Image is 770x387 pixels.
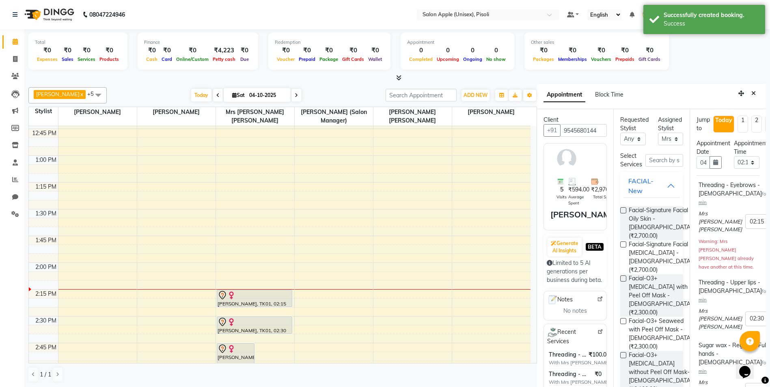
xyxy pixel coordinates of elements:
span: ADD NEW [464,92,487,98]
div: 2:45 PM [34,343,58,352]
input: Search Appointment [386,89,457,101]
span: With Mrs [PERSON_NAME] [PERSON_NAME] 30-08-2025 [549,359,650,366]
div: ₹0 [160,46,174,55]
div: ₹0 [237,46,252,55]
div: Requested Stylist [620,116,645,133]
div: ₹0 [35,46,60,55]
small: Warning: Mrs [PERSON_NAME] [PERSON_NAME] already have another at this time. [699,239,754,270]
div: Redemption [275,39,384,46]
li: 2 [751,116,762,133]
span: Facial-O3+ Seaweed with Peel Off Mask - [DEMOGRAPHIC_DATA] (₹2,300.00) [629,317,692,351]
div: Select Services [614,152,639,169]
div: [PERSON_NAME], TK01, 02:15 PM-02:25 PM, Threading - Eyebrows - [DEMOGRAPHIC_DATA] [217,290,292,307]
span: Threading - Eyebrows - [DEMOGRAPHIC_DATA] [549,370,588,378]
div: ₹0 [297,46,317,55]
div: Jump to [697,116,710,133]
span: ₹2,970.00 [591,185,617,194]
span: Sales [60,56,75,62]
span: Mrs [PERSON_NAME] [PERSON_NAME] [699,307,742,331]
div: [PERSON_NAME], TK01, 02:45 PM-03:05 PM, Sugar wax - Regular - Full hands - [DEMOGRAPHIC_DATA] [217,344,254,378]
span: Packages [531,56,556,62]
div: Assigned Stylist [658,116,683,133]
button: Close [748,87,759,100]
input: Search by Name/Mobile/Email/Code [560,124,607,137]
span: [PERSON_NAME] [452,107,531,117]
input: yyyy-mm-dd [697,156,710,169]
div: [PERSON_NAME], TK01, 02:30 PM-02:40 PM, Threading - Upper lips - [DEMOGRAPHIC_DATA] [217,317,292,333]
div: 0 [484,46,508,55]
div: ₹0 [75,46,97,55]
a: x [80,91,83,97]
span: 1 / 1 [40,370,51,379]
li: 1 [738,116,748,133]
span: Petty cash [211,56,237,62]
div: 2:15 PM [34,290,58,298]
span: Services [75,56,97,62]
div: ₹0 [531,46,556,55]
input: 2025-10-04 [247,89,287,101]
span: [PERSON_NAME] [58,107,137,117]
span: Expenses [35,56,60,62]
div: [PERSON_NAME] [550,209,618,221]
span: Voucher [275,56,297,62]
div: 1:00 PM [34,156,58,164]
img: Mrs. Poonam Bansal (salon manager) [643,7,657,21]
span: ₹0 [595,370,602,378]
img: avatar [555,147,578,170]
div: 0 [407,46,435,55]
span: Card [160,56,174,62]
span: Prepaids [613,56,636,62]
span: Prepaid [297,56,317,62]
div: ₹0 [366,46,384,55]
span: Online/Custom [174,56,211,62]
div: ₹0 [613,46,636,55]
div: 0 [461,46,484,55]
input: Search by service name [645,154,683,167]
div: FACIAL- New [628,176,667,196]
div: ₹0 [340,46,366,55]
span: Sat [230,92,247,98]
span: Notes [547,295,573,305]
span: +5 [87,90,100,97]
span: Gift Cards [636,56,662,62]
span: Appointment [544,88,585,102]
span: [PERSON_NAME] (salon manager) [295,107,373,126]
span: Total Spent [593,194,615,200]
span: Block Time [595,91,623,98]
div: Other sales [531,39,662,46]
div: Success [664,19,759,28]
div: Successfully created booking. [664,11,759,19]
div: ₹0 [97,46,121,55]
span: Average Spent [568,194,589,206]
span: BETA [586,243,604,251]
div: 2:30 PM [34,316,58,325]
div: Appointment Time [734,139,759,156]
span: Ongoing [461,56,484,62]
span: ₹594.00 [568,185,589,194]
span: Completed [407,56,435,62]
button: ADD NEW [462,90,490,101]
span: Visits [556,194,567,200]
div: ₹4,223 [211,46,237,55]
div: Stylist [29,107,58,116]
div: ₹0 [275,46,297,55]
span: No show [484,56,508,62]
span: With Mrs [PERSON_NAME] [PERSON_NAME] 30-08-2025 [549,378,650,386]
div: ₹0 [317,46,340,55]
span: No notes [563,307,587,315]
div: Appointment [407,39,508,46]
div: Limited to 5 AI generations per business during beta. [547,259,604,284]
span: [PERSON_NAME] [137,107,216,117]
div: Total [35,39,121,46]
span: Cash [144,56,160,62]
span: Recent Services [547,327,597,346]
span: 5 [560,185,563,194]
div: Finance [144,39,252,46]
span: Products [97,56,121,62]
div: ₹0 [144,46,160,55]
div: ₹0 [60,46,75,55]
div: 1:15 PM [34,183,58,191]
span: Wallet [366,56,384,62]
iframe: chat widget [736,355,762,379]
div: 1:30 PM [34,209,58,218]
